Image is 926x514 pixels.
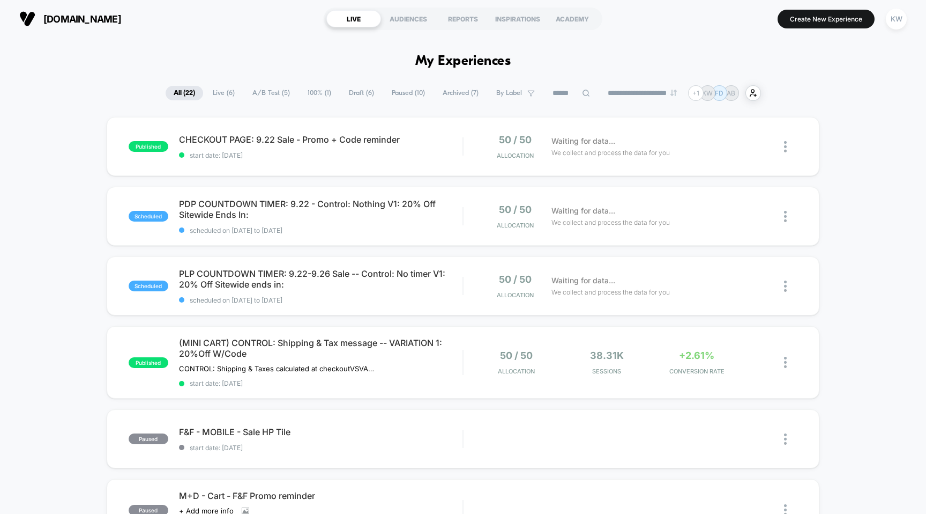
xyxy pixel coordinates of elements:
[500,350,533,361] span: 50 / 50
[551,148,670,158] span: We collect and process the data for you
[179,199,463,220] span: PDP COUNTDOWN TIMER: 9.22 - Control: Nothing V1: 20% Off Sitewide Ends In:
[551,275,615,287] span: Waiting for data...
[497,222,534,229] span: Allocation
[497,291,534,299] span: Allocation
[179,490,463,501] span: M+D - Cart - F&F Promo reminder
[179,379,463,387] span: start date: [DATE]
[179,364,378,373] span: CONTROL: Shipping & Taxes calculated at checkoutVSVARIATION 1: 20% Off Sitewide | Use Code: 20FAL...
[670,90,677,96] img: end
[381,10,436,27] div: AUDIENCES
[778,10,875,28] button: Create New Experience
[19,11,35,27] img: Visually logo
[784,281,787,292] img: close
[499,134,532,145] span: 50 / 50
[436,10,490,27] div: REPORTS
[341,86,382,100] span: Draft ( 6 )
[179,296,463,304] span: scheduled on [DATE] to [DATE]
[551,205,615,217] span: Waiting for data...
[129,211,168,222] span: scheduled
[499,274,532,285] span: 50 / 50
[179,444,463,452] span: start date: [DATE]
[415,54,511,69] h1: My Experiences
[179,134,463,145] span: CHECKOUT PAGE: 9.22 Sale - Promo + Code reminder
[496,89,522,97] span: By Label
[590,350,624,361] span: 38.31k
[179,226,463,234] span: scheduled on [DATE] to [DATE]
[129,434,168,444] span: paused
[679,350,714,361] span: +2.61%
[784,211,787,222] img: close
[205,86,243,100] span: Live ( 6 )
[497,152,534,159] span: Allocation
[179,337,463,359] span: (MINI CART) CONTROL: Shipping & Tax message -- VARIATION 1: 20%Off W/Code
[179,268,463,290] span: PLP COUNTDOWN TIMER: 9.22-9.26 Sale -- Control: No timer V1: 20% Off Sitewide ends in:
[564,368,649,375] span: Sessions
[326,10,381,27] div: LIVE
[43,13,121,25] span: [DOMAIN_NAME]
[784,434,787,445] img: close
[654,368,739,375] span: CONVERSION RATE
[499,204,532,215] span: 50 / 50
[551,217,670,227] span: We collect and process the data for you
[166,86,203,100] span: All ( 22 )
[129,281,168,291] span: scheduled
[784,141,787,152] img: close
[551,135,615,147] span: Waiting for data...
[129,141,168,152] span: published
[727,89,735,97] p: AB
[16,10,124,27] button: [DOMAIN_NAME]
[883,8,910,30] button: KW
[551,287,670,297] span: We collect and process the data for you
[384,86,433,100] span: Paused ( 10 )
[715,89,723,97] p: FD
[886,9,907,30] div: KW
[300,86,339,100] span: 100% ( 1 )
[498,368,535,375] span: Allocation
[545,10,600,27] div: ACADEMY
[784,357,787,368] img: close
[129,357,168,368] span: published
[688,85,704,101] div: + 1
[244,86,298,100] span: A/B Test ( 5 )
[179,427,463,437] span: F&F - MOBILE - Sale HP Tile
[435,86,487,100] span: Archived ( 7 )
[490,10,545,27] div: INSPIRATIONS
[179,151,463,159] span: start date: [DATE]
[702,89,713,97] p: KW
